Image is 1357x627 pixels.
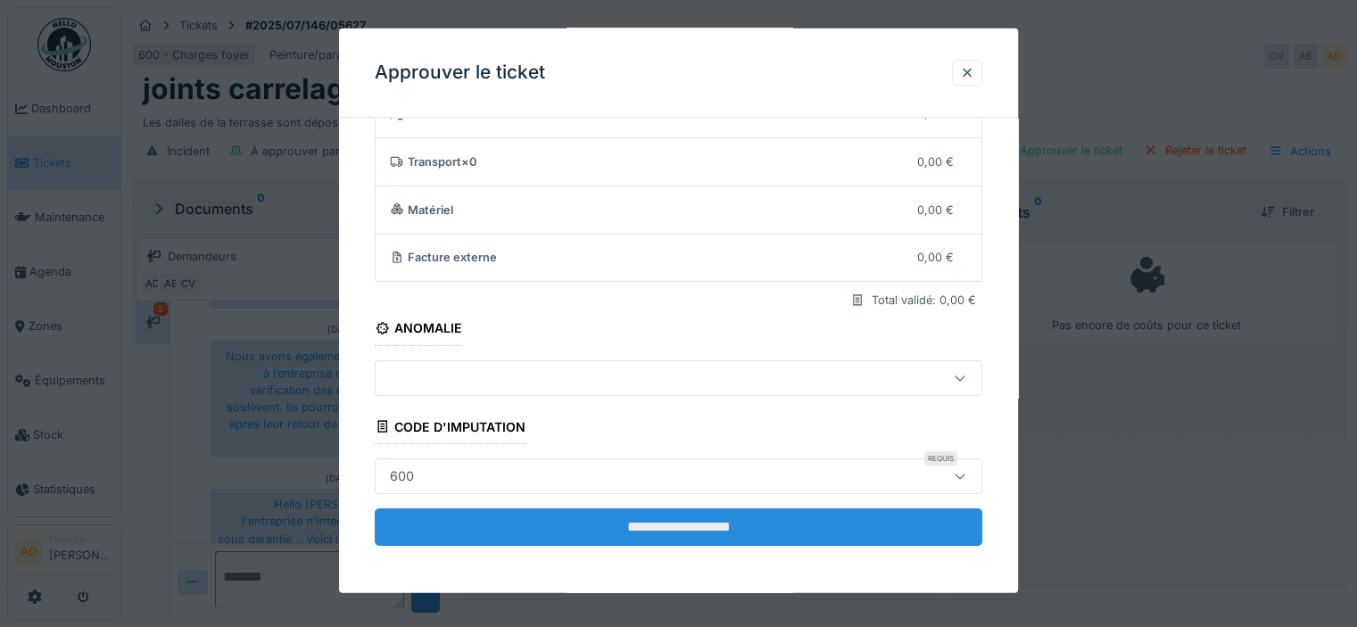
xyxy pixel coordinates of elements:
div: 0,00 € [917,249,954,266]
div: Matériel [390,201,904,218]
summary: Transport×00,00 € [383,145,974,178]
div: Heures × 00h00 [390,105,904,122]
div: 0,00 € [917,105,954,122]
h3: Approuver le ticket [375,62,545,84]
div: Transport × 0 [390,153,904,169]
div: 0,00 € [917,201,954,218]
div: Requis [924,450,957,465]
summary: Matériel0,00 € [383,193,974,226]
div: Code d'imputation [375,413,525,443]
div: 600 [383,466,421,485]
div: 0,00 € [917,153,954,169]
summary: Heures×00h000,00 € [383,97,974,130]
div: Facture externe [390,249,904,266]
div: Anomalie [375,315,462,345]
summary: Facture externe0,00 € [383,241,974,274]
div: Total validé: 0,00 € [872,292,976,309]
